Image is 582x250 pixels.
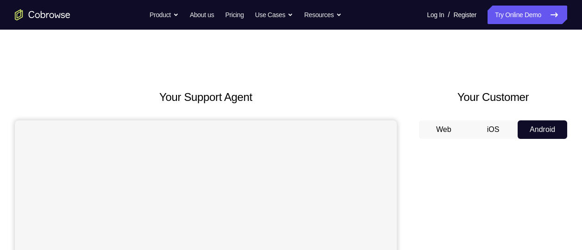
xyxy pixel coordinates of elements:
[190,6,214,24] a: About us
[15,9,70,20] a: Go to the home page
[150,6,179,24] button: Product
[488,6,567,24] a: Try Online Demo
[15,89,397,106] h2: Your Support Agent
[255,6,293,24] button: Use Cases
[454,6,476,24] a: Register
[419,120,469,139] button: Web
[304,6,342,24] button: Resources
[427,6,444,24] a: Log In
[225,6,244,24] a: Pricing
[518,120,567,139] button: Android
[419,89,567,106] h2: Your Customer
[448,9,450,20] span: /
[469,120,518,139] button: iOS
